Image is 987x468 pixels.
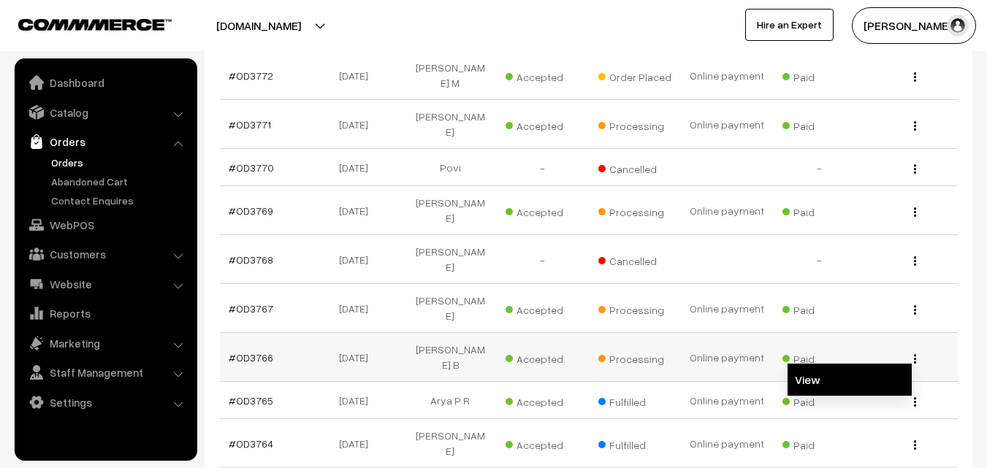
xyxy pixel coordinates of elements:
[506,434,579,453] span: Accepted
[598,391,671,410] span: Fulfilled
[914,305,916,315] img: Menu
[312,186,404,235] td: [DATE]
[773,149,865,186] td: -
[18,300,192,326] a: Reports
[229,437,273,450] a: #OD3764
[312,100,404,149] td: [DATE]
[914,397,916,407] img: Menu
[404,333,496,382] td: [PERSON_NAME] B
[681,382,773,419] td: Online payment
[914,164,916,174] img: Menu
[947,15,969,37] img: user
[914,207,916,217] img: Menu
[681,51,773,100] td: Online payment
[229,302,273,315] a: #OD3767
[312,382,404,419] td: [DATE]
[506,391,579,410] span: Accepted
[229,394,273,407] a: #OD3765
[18,212,192,238] a: WebPOS
[681,186,773,235] td: Online payment
[506,115,579,134] span: Accepted
[598,201,671,220] span: Processing
[598,66,671,85] span: Order Placed
[598,115,671,134] span: Processing
[18,19,172,30] img: COMMMERCE
[598,434,671,453] span: Fulfilled
[914,121,916,131] img: Menu
[404,235,496,284] td: [PERSON_NAME]
[598,158,671,177] span: Cancelled
[788,364,912,396] a: View
[681,333,773,382] td: Online payment
[18,128,192,155] a: Orders
[914,354,916,364] img: Menu
[404,149,496,186] td: Povi
[229,161,274,174] a: #OD3770
[782,299,855,318] span: Paid
[782,66,855,85] span: Paid
[404,382,496,419] td: Arya P R
[404,186,496,235] td: [PERSON_NAME]
[18,241,192,267] a: Customers
[598,348,671,367] span: Processing
[496,235,588,284] td: -
[229,253,273,266] a: #OD3768
[404,419,496,468] td: [PERSON_NAME]
[782,348,855,367] span: Paid
[598,250,671,269] span: Cancelled
[404,100,496,149] td: [PERSON_NAME]
[229,118,271,131] a: #OD3771
[47,155,192,170] a: Orders
[47,174,192,189] a: Abandoned Cart
[18,389,192,415] a: Settings
[506,201,579,220] span: Accepted
[312,235,404,284] td: [DATE]
[404,51,496,100] td: [PERSON_NAME] M
[681,284,773,333] td: Online payment
[681,100,773,149] td: Online payment
[47,193,192,208] a: Contact Enquires
[312,149,404,186] td: [DATE]
[506,299,579,318] span: Accepted
[773,235,865,284] td: -
[404,284,496,333] td: [PERSON_NAME]
[312,419,404,468] td: [DATE]
[18,359,192,385] a: Staff Management
[506,66,579,85] span: Accepted
[914,256,916,266] img: Menu
[165,7,352,44] button: [DOMAIN_NAME]
[18,15,146,32] a: COMMMERCE
[914,440,916,450] img: Menu
[496,149,588,186] td: -
[18,330,192,356] a: Marketing
[312,333,404,382] td: [DATE]
[782,201,855,220] span: Paid
[18,99,192,126] a: Catalog
[229,204,273,217] a: #OD3769
[229,69,273,82] a: #OD3772
[782,391,855,410] span: Paid
[18,271,192,297] a: Website
[312,51,404,100] td: [DATE]
[745,9,834,41] a: Hire an Expert
[229,351,273,364] a: #OD3766
[18,69,192,96] a: Dashboard
[506,348,579,367] span: Accepted
[782,115,855,134] span: Paid
[852,7,976,44] button: [PERSON_NAME]
[782,434,855,453] span: Paid
[312,284,404,333] td: [DATE]
[598,299,671,318] span: Processing
[914,72,916,82] img: Menu
[681,419,773,468] td: Online payment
